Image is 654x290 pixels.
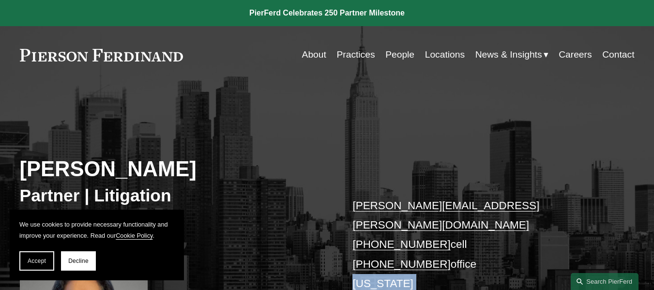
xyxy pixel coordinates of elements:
[10,210,184,280] section: Cookie banner
[602,46,634,64] a: Contact
[385,46,414,64] a: People
[475,46,542,63] span: News & Insights
[20,185,327,207] h3: Partner | Litigation
[68,258,89,264] span: Decline
[352,258,450,270] a: [PHONE_NUMBER]
[116,232,152,239] a: Cookie Policy
[425,46,465,64] a: Locations
[61,251,96,271] button: Decline
[571,273,639,290] a: Search this site
[302,46,326,64] a: About
[28,258,46,264] span: Accept
[352,199,539,231] a: [PERSON_NAME][EMAIL_ADDRESS][PERSON_NAME][DOMAIN_NAME]
[352,238,450,250] a: [PHONE_NUMBER]
[19,219,174,242] p: We use cookies to provide necessary functionality and improve your experience. Read our .
[336,46,375,64] a: Practices
[475,46,548,64] a: folder dropdown
[19,251,54,271] button: Accept
[20,156,327,182] h2: [PERSON_NAME]
[559,46,592,64] a: Careers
